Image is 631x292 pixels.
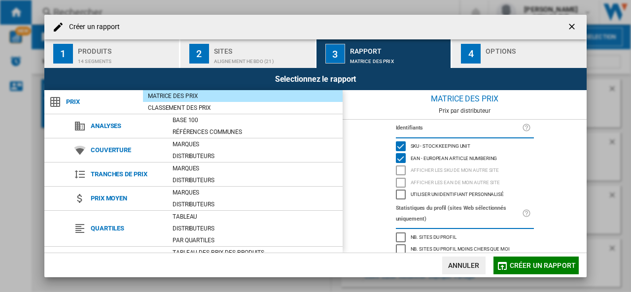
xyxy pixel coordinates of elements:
[567,22,579,33] ng-md-icon: getI18NText('BUTTONS.CLOSE_DIALOG')
[452,39,587,68] button: 4 Options
[411,154,497,161] span: EAN - European Article Numbering
[86,119,168,133] span: Analyses
[343,90,587,107] div: Matrice des prix
[396,152,534,164] md-checkbox: EAN - European Article Numbering
[168,175,343,185] div: Distributeurs
[325,44,345,64] div: 3
[64,22,120,32] h4: Créer un rapport
[493,257,579,274] button: Créer un rapport
[350,54,447,64] div: Matrice des prix
[168,139,343,149] div: Marques
[411,166,499,173] span: Afficher les SKU de mon autre site
[510,261,576,269] span: Créer un rapport
[396,189,534,201] md-checkbox: Utiliser un identifiant personnalisé
[53,44,73,64] div: 1
[78,43,175,54] div: Produits
[168,188,343,197] div: Marques
[168,235,343,245] div: Par quartiles
[44,68,587,90] div: Selectionnez le rapport
[86,222,168,235] span: Quartiles
[396,164,534,177] md-checkbox: Afficher les SKU de mon autre site
[411,142,471,149] span: SKU - Stock Keeping Unit
[168,224,343,233] div: Distributeurs
[168,212,343,222] div: Tableau
[44,39,180,68] button: 1 Produits 14 segments
[411,190,504,197] span: Utiliser un identifiant personnalisé
[189,44,209,64] div: 2
[411,245,510,252] span: Nb. sites du profil moins chers que moi
[396,176,534,189] md-checkbox: Afficher les EAN de mon autre site
[168,248,343,258] div: Tableau des prix des produits
[180,39,316,68] button: 2 Sites Alignement hebdo (21)
[486,43,583,54] div: Options
[214,43,311,54] div: Sites
[396,123,522,133] label: Identifiants
[396,243,534,256] md-checkbox: Nb. sites du profil moins chers que moi
[411,233,456,240] span: Nb. sites du profil
[168,115,343,125] div: Base 100
[411,178,500,185] span: Afficher les EAN de mon autre site
[86,167,168,181] span: Tranches de prix
[396,140,534,153] md-checkbox: SKU - Stock Keeping Unit
[168,127,343,137] div: Références communes
[396,231,534,243] md-checkbox: Nb. sites du profil
[168,151,343,161] div: Distributeurs
[214,54,311,64] div: Alignement hebdo (21)
[143,103,343,113] div: Classement des prix
[168,199,343,209] div: Distributeurs
[461,44,481,64] div: 4
[316,39,452,68] button: 3 Rapport Matrice des prix
[86,143,168,157] span: Couverture
[563,17,583,37] button: getI18NText('BUTTONS.CLOSE_DIALOG')
[343,107,587,114] div: Prix par distributeur
[86,192,168,205] span: Prix moyen
[143,91,343,101] div: Matrice des prix
[350,43,447,54] div: Rapport
[168,163,343,173] div: Marques
[396,203,522,225] label: Statistiques du profil (sites Web sélectionnés uniquement)
[442,257,486,274] button: Annuler
[78,54,175,64] div: 14 segments
[61,95,143,109] span: Prix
